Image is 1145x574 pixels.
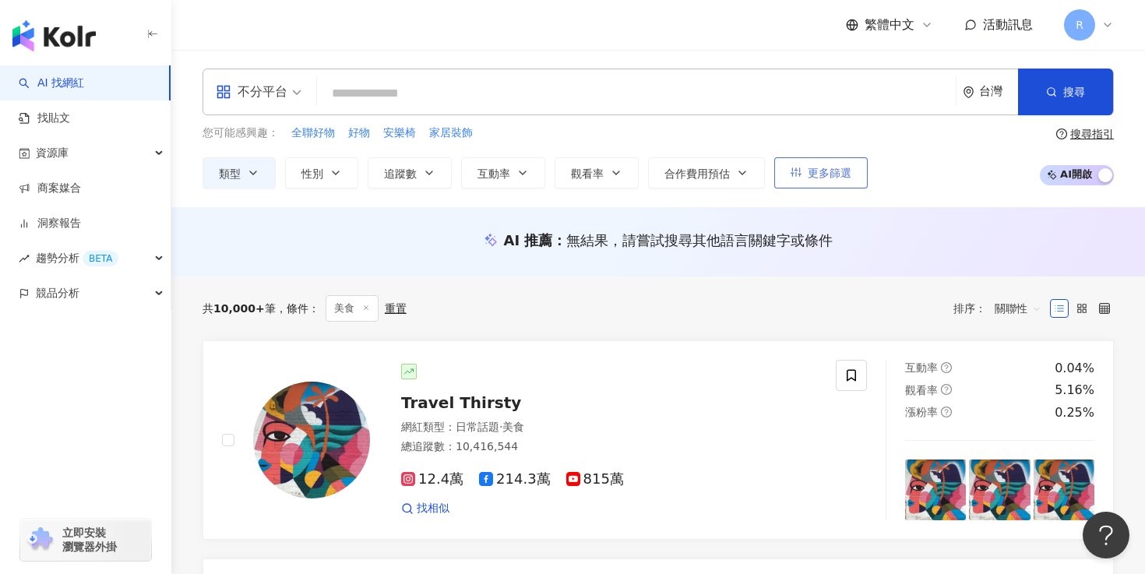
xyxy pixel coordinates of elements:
span: 競品分析 [36,276,79,311]
span: question-circle [941,407,952,417]
button: 家居裝飾 [428,125,474,142]
span: environment [963,86,974,98]
div: 台灣 [979,85,1018,98]
span: rise [19,253,30,264]
div: AI 推薦 ： [504,231,833,250]
span: 觀看率 [571,167,604,180]
span: R [1076,16,1083,33]
span: 繁體中文 [865,16,914,33]
span: 活動訊息 [983,17,1033,32]
div: 共 筆 [203,302,276,315]
span: 搜尋 [1063,86,1085,98]
a: 商案媒合 [19,181,81,196]
span: 家居裝飾 [429,125,473,141]
span: 互動率 [905,361,938,374]
div: 0.25% [1055,404,1094,421]
span: 漲粉率 [905,406,938,418]
div: 不分平台 [216,79,287,104]
button: 搜尋 [1018,69,1113,115]
img: post-image [905,460,966,520]
a: chrome extension立即安裝 瀏覽器外掛 [20,519,151,561]
span: question-circle [941,384,952,395]
a: 找貼文 [19,111,70,126]
img: chrome extension [25,527,55,552]
button: 更多篩選 [774,157,868,188]
span: Travel Thirsty [401,393,521,412]
span: 安樂椅 [383,125,416,141]
button: 互動率 [461,157,545,188]
button: 全聯好物 [291,125,336,142]
div: 網紅類型 ： [401,420,817,435]
span: 趨勢分析 [36,241,118,276]
span: 條件 ： [276,302,319,315]
span: 合作費用預估 [664,167,730,180]
div: 搜尋指引 [1070,128,1114,140]
span: 815萬 [566,471,624,488]
span: question-circle [1056,129,1067,139]
a: 找相似 [401,501,449,516]
span: 類型 [219,167,241,180]
span: 10,000+ [213,302,265,315]
button: 性別 [285,157,358,188]
a: 洞察報告 [19,216,81,231]
span: 性別 [301,167,323,180]
img: post-image [1034,460,1094,520]
span: appstore [216,84,231,100]
span: 更多篩選 [808,167,851,179]
span: 美食 [502,421,524,433]
span: 214.3萬 [479,471,551,488]
div: BETA [83,251,118,266]
span: 追蹤數 [384,167,417,180]
div: 排序： [953,296,1050,321]
img: post-image [969,460,1030,520]
span: 立即安裝 瀏覽器外掛 [62,526,117,554]
div: 重置 [385,302,407,315]
img: logo [12,20,96,51]
span: · [499,421,502,433]
span: 美食 [326,295,379,322]
span: 資源庫 [36,136,69,171]
span: 日常話題 [456,421,499,433]
a: searchAI 找網紅 [19,76,84,91]
span: 觀看率 [905,384,938,396]
div: 總追蹤數 ： 10,416,544 [401,439,817,455]
span: 12.4萬 [401,471,463,488]
span: 互動率 [477,167,510,180]
span: 無結果，請嘗試搜尋其他語言關鍵字或條件 [566,232,833,248]
button: 合作費用預估 [648,157,765,188]
div: 0.04% [1055,360,1094,377]
span: 您可能感興趣： [203,125,279,141]
button: 類型 [203,157,276,188]
span: 全聯好物 [291,125,335,141]
button: 安樂椅 [382,125,417,142]
span: 找相似 [417,501,449,516]
div: 5.16% [1055,382,1094,399]
span: 好物 [348,125,370,141]
a: KOL AvatarTravel Thirsty網紅類型：日常話題·美食總追蹤數：10,416,54412.4萬214.3萬815萬找相似互動率question-circle0.04%觀看率qu... [203,340,1114,541]
button: 觀看率 [555,157,639,188]
span: question-circle [941,362,952,373]
span: 關聯性 [995,296,1041,321]
button: 好物 [347,125,371,142]
button: 追蹤數 [368,157,452,188]
img: KOL Avatar [253,382,370,498]
iframe: Help Scout Beacon - Open [1083,512,1129,558]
